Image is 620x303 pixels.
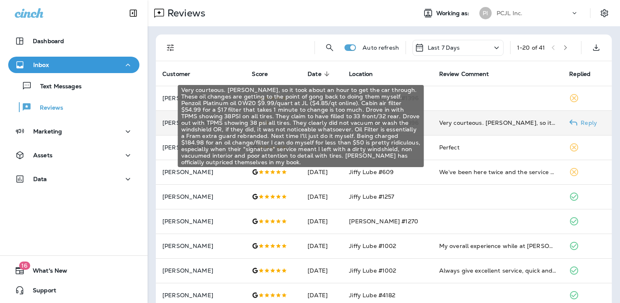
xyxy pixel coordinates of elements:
[122,5,145,21] button: Collapse Sidebar
[349,70,383,78] span: Location
[428,44,460,51] p: Last 7 Days
[349,267,396,274] span: Jiffy Lube #1002
[32,104,63,112] p: Reviews
[597,6,612,21] button: Settings
[321,39,338,56] button: Search Reviews
[8,57,139,73] button: Inbox
[33,152,52,158] p: Assets
[32,83,82,91] p: Text Messages
[164,7,205,19] p: Reviews
[301,209,342,234] td: [DATE]
[569,71,590,78] span: Replied
[162,71,190,78] span: Customer
[588,39,604,56] button: Export as CSV
[8,262,139,279] button: 16What's New
[162,95,239,101] p: [PERSON_NAME]
[308,71,321,78] span: Date
[162,39,179,56] button: Filters
[439,242,556,250] div: My overall experience while at Jiffy Lube during my most recent visit was one of trust, the staff...
[439,168,556,176] div: We’ve been here twice and the service has always been great. We never wait long for the greeter t...
[439,143,556,151] div: Perfect
[162,193,239,200] p: [PERSON_NAME]
[252,70,278,78] span: Score
[439,71,489,78] span: Review Comment
[8,99,139,116] button: Reviews
[569,70,601,78] span: Replied
[162,218,239,225] p: [PERSON_NAME]
[162,243,239,249] p: [PERSON_NAME]
[497,10,522,16] p: PCJL Inc.
[8,77,139,94] button: Text Messages
[178,85,424,167] div: Very courteous. [PERSON_NAME], so it took about an hour to get the car through. These oil changes...
[436,10,471,17] span: Working as:
[162,144,239,151] p: [PERSON_NAME]
[439,119,556,127] div: Very courteous. Busy, so it took about an hour to get the car through. These oil changes are gett...
[162,119,239,126] p: [PERSON_NAME]
[439,70,500,78] span: Review Comment
[33,128,62,135] p: Marketing
[8,147,139,163] button: Assets
[25,287,56,297] span: Support
[362,44,399,51] p: Auto refresh
[33,62,49,68] p: Inbox
[162,292,239,298] p: [PERSON_NAME]
[479,7,492,19] div: PI
[162,169,239,175] p: [PERSON_NAME]
[349,168,394,176] span: Jiffy Lube #609
[33,176,47,182] p: Data
[301,258,342,283] td: [DATE]
[577,119,597,126] p: Reply
[162,267,239,274] p: [PERSON_NAME]
[33,38,64,44] p: Dashboard
[349,193,394,200] span: Jiffy Lube #1257
[19,262,30,270] span: 16
[301,234,342,258] td: [DATE]
[8,123,139,140] button: Marketing
[439,266,556,275] div: Always give excellent service, quick and easy. Can always count on being in and out and then gett...
[8,282,139,298] button: Support
[8,171,139,187] button: Data
[349,218,418,225] span: [PERSON_NAME] #1270
[8,33,139,49] button: Dashboard
[301,184,342,209] td: [DATE]
[301,160,342,184] td: [DATE]
[308,70,332,78] span: Date
[162,70,201,78] span: Customer
[349,242,396,250] span: Jiffy Lube #1002
[252,71,268,78] span: Score
[25,267,67,277] span: What's New
[517,44,545,51] div: 1 - 20 of 41
[349,71,373,78] span: Location
[349,292,395,299] span: Jiffy Lube #4182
